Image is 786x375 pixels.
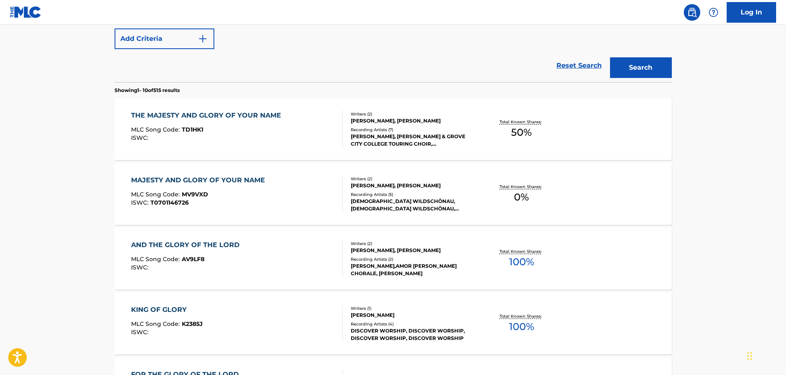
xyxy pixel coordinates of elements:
[131,264,150,271] span: ISWC :
[131,111,285,120] div: THE MAJESTY AND GLORY OF YOUR NAME
[709,7,718,17] img: help
[500,313,544,319] p: Total Known Shares:
[351,191,475,198] div: Recording Artists ( 5 )
[684,4,700,21] a: Public Search
[351,117,475,125] div: [PERSON_NAME], [PERSON_NAME]
[351,305,475,311] div: Writers ( 1 )
[727,2,776,23] a: Log In
[115,28,214,49] button: Add Criteria
[115,228,672,290] a: AND THE GLORY OF THE LORDMLC Song Code:AV9LF8ISWC:Writers (2)[PERSON_NAME], [PERSON_NAME]Recordin...
[115,292,672,354] a: KING OF GLORYMLC Song Code:K2385JISWC:Writers (1)[PERSON_NAME]Recording Artists (4)DISCOVER WORSH...
[115,163,672,225] a: MAJESTY AND GLORY OF YOUR NAMEMLC Song Code:MV9VXDISWC:T0701146726Writers (2)[PERSON_NAME], [PERS...
[150,199,189,206] span: T0701146726
[10,6,42,18] img: MLC Logo
[131,175,269,185] div: MAJESTY AND GLORY OF YOUR NAME
[182,191,208,198] span: MV9VXD
[687,7,697,17] img: search
[705,4,722,21] div: Help
[131,305,203,315] div: KING OF GLORY
[198,34,208,44] img: 9d2ae6d4665cec9f34b9.svg
[182,255,204,263] span: AV9LF8
[500,248,544,255] p: Total Known Shares:
[351,321,475,327] div: Recording Artists ( 4 )
[351,198,475,212] div: [DEMOGRAPHIC_DATA] WILDSCHÖNAU, [DEMOGRAPHIC_DATA] WILDSCHÖNAU, [DEMOGRAPHIC_DATA] WILDSCHÖNAU, [...
[514,190,529,205] span: 0 %
[182,126,203,133] span: TD1HK1
[351,111,475,117] div: Writers ( 2 )
[131,255,182,263] span: MLC Song Code :
[115,87,180,94] p: Showing 1 - 10 of 515 results
[351,176,475,182] div: Writers ( 2 )
[131,328,150,336] span: ISWC :
[351,256,475,262] div: Recording Artists ( 2 )
[351,241,475,247] div: Writers ( 2 )
[131,199,150,206] span: ISWC :
[509,255,534,269] span: 100 %
[131,134,150,142] span: ISWC :
[351,133,475,148] div: [PERSON_NAME], [PERSON_NAME] & GROVE CITY COLLEGE TOURING CHOIR, [PERSON_NAME], GROVE CITY COLLEG...
[500,119,544,125] p: Total Known Shares:
[131,126,182,133] span: MLC Song Code :
[115,98,672,160] a: THE MAJESTY AND GLORY OF YOUR NAMEMLC Song Code:TD1HK1ISWC:Writers (2)[PERSON_NAME], [PERSON_NAME...
[351,311,475,319] div: [PERSON_NAME]
[500,184,544,190] p: Total Known Shares:
[511,125,532,140] span: 50 %
[509,319,534,334] span: 100 %
[182,320,203,328] span: K2385J
[351,127,475,133] div: Recording Artists ( 7 )
[610,57,672,78] button: Search
[131,320,182,328] span: MLC Song Code :
[131,240,244,250] div: AND THE GLORY OF THE LORD
[351,262,475,277] div: [PERSON_NAME],AMOR [PERSON_NAME] CHORALE, [PERSON_NAME]
[552,57,606,75] a: Reset Search
[351,182,475,189] div: [PERSON_NAME], [PERSON_NAME]
[351,247,475,254] div: [PERSON_NAME], [PERSON_NAME]
[747,344,752,368] div: Drag
[745,335,786,375] iframe: Chat Widget
[131,191,182,198] span: MLC Song Code :
[351,327,475,342] div: DISCOVER WORSHIP, DISCOVER WORSHIP, DISCOVER WORSHIP, DISCOVER WORSHIP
